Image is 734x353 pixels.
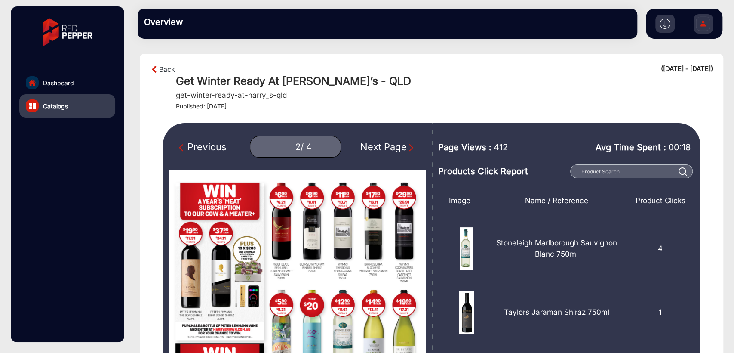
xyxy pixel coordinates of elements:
div: Name / Reference [484,195,629,207]
p: Stoneleigh Marlborough Sauvignon Blanc 750ml [490,238,623,260]
h3: Overview [144,17,264,27]
a: Back [159,64,175,74]
div: 1 [629,291,691,334]
img: 1746789450000103.png [449,227,484,270]
div: Next Page [360,140,415,154]
span: Catalogs [43,102,68,111]
p: Taylors Jaraman Shiraz 750ml [504,307,609,318]
span: Page Views : [438,141,491,154]
h3: Products Click Report [438,166,567,176]
div: 4 [629,227,691,270]
h4: Published: [DATE] [176,103,713,110]
img: home [28,79,36,87]
h5: get-winter-ready-at-harry_s-qld [176,91,287,99]
img: Next Page [407,143,415,152]
div: / 4 [301,142,312,152]
div: Product Clicks [629,195,691,207]
span: Avg Time Spent : [596,141,666,154]
span: 00:18 [668,142,691,152]
span: 412 [494,141,508,154]
img: Previous Page [179,143,187,152]
h1: Get Winter Ready At [PERSON_NAME]’s - QLD [176,74,713,87]
img: prodSearch%20_white.svg [679,167,687,176]
img: catalog [29,103,36,109]
div: ([DATE] - [DATE]) [661,64,713,74]
img: 1746789502000107.png [449,291,484,334]
a: Dashboard [19,71,115,94]
div: Previous [179,140,226,154]
img: h2download.svg [660,19,670,29]
img: Sign%20Up.svg [694,10,712,40]
a: Catalogs [19,94,115,118]
span: Dashboard [43,78,74,87]
div: Image [442,195,484,207]
img: arrow-left-1.svg [150,64,159,74]
input: Product Search [570,164,693,178]
img: vmg-logo [37,11,98,54]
